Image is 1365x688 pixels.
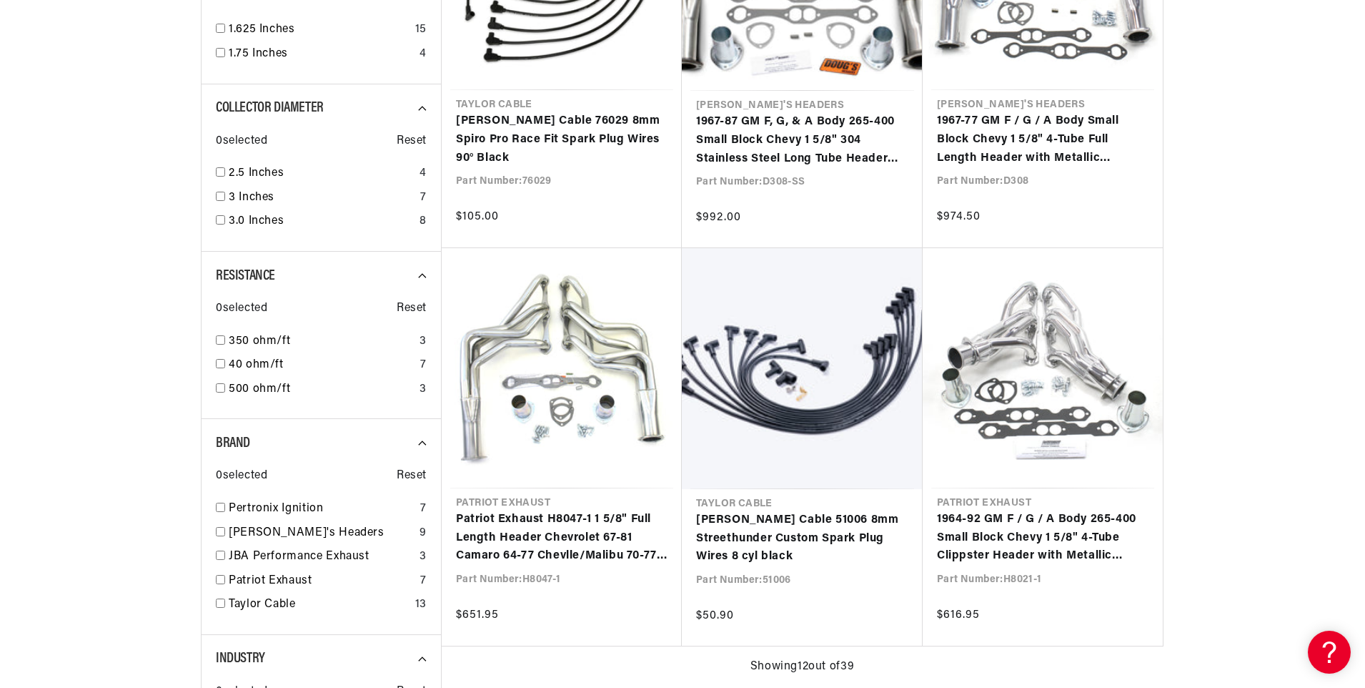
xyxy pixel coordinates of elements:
a: 1.625 Inches [229,21,409,39]
span: Industry [216,652,265,666]
div: 9 [420,524,427,543]
a: Pertronix Ignition [229,500,415,519]
a: [PERSON_NAME] Cable 76029 8mm Spiro Pro Race Fit Spark Plug Wires 90° Black [456,112,667,167]
a: [PERSON_NAME] Cable 51006 8mm Streethunder Custom Spark Plug Wires 8 cyl black [696,511,908,566]
a: 3 Inches [229,189,415,207]
span: Resistance [216,269,275,283]
a: 40 ohm/ft [229,356,415,375]
div: 4 [420,45,427,64]
a: 3.0 Inches [229,212,414,231]
div: 7 [420,189,427,207]
span: 0 selected [216,467,267,486]
a: Patriot Exhaust H8047-1 1 5/8" Full Length Header Chevrolet 67-81 Camaro 64-77 Chevlle/Malibu 70-... [456,511,667,566]
span: Reset [397,467,427,486]
a: 500 ohm/ft [229,380,414,399]
div: 7 [420,572,427,591]
div: 4 [420,164,427,183]
span: Brand [216,436,250,451]
a: 1967-77 GM F / G / A Body Small Block Chevy 1 5/8" 4-Tube Full Length Header with Metallic Cerami... [937,112,1148,167]
span: Showing 12 out of 39 [750,658,854,677]
span: Reset [397,300,427,318]
a: [PERSON_NAME]'s Headers [229,524,414,543]
div: 3 [420,333,427,351]
a: 2.5 Inches [229,164,414,183]
a: 350 ohm/ft [229,333,414,351]
a: 1.75 Inches [229,45,414,64]
a: Patriot Exhaust [229,572,415,591]
div: 7 [420,500,427,519]
a: 1964-92 GM F / G / A Body 265-400 Small Block Chevy 1 5/8" 4-Tube Clippster Header with Metallic ... [937,511,1148,566]
div: 3 [420,548,427,566]
span: 0 selected [216,132,267,151]
div: 3 [420,380,427,399]
span: Collector Diameter [216,101,324,115]
div: 8 [420,212,427,231]
span: Reset [397,132,427,151]
a: JBA Performance Exhaust [229,548,414,566]
a: Taylor Cable [229,596,409,614]
span: 0 selected [216,300,267,318]
a: 1967-87 GM F, G, & A Body 265-400 Small Block Chevy 1 5/8" 304 Stainless Steel Long Tube Header w... [696,113,908,168]
div: 15 [415,21,427,39]
div: 7 [420,356,427,375]
div: 13 [415,596,427,614]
